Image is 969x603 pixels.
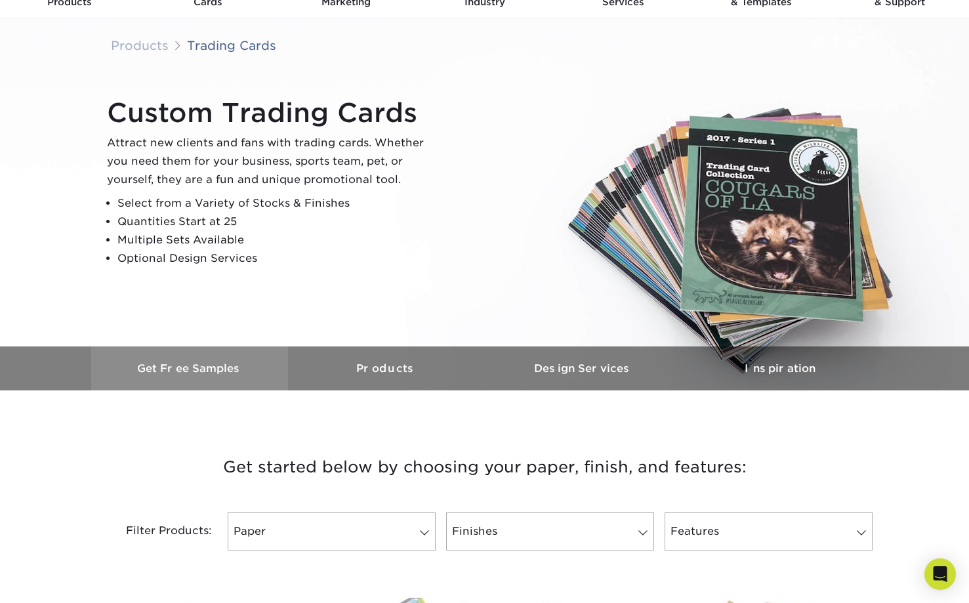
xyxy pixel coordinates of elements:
h1: Custom Trading Cards [107,97,435,129]
p: Attract new clients and fans with trading cards. Whether you need them for your business, sports ... [107,134,435,189]
h3: Design Services [485,362,682,375]
li: Quantities Start at 25 [117,213,435,231]
a: Inspiration [682,346,878,390]
h3: Products [288,362,485,375]
a: Products [111,38,169,52]
a: Trading Cards [187,38,276,52]
div: Filter Products: [91,512,222,551]
h3: Get Free Samples [91,362,288,375]
li: Multiple Sets Available [117,231,435,249]
li: Select from a Variety of Stocks & Finishes [117,194,435,213]
a: Features [665,512,873,551]
h3: Get started below by choosing your paper, finish, and features: [101,438,869,497]
a: Products [288,346,485,390]
a: Paper [228,512,436,551]
h3: Inspiration [682,362,878,375]
a: Design Services [485,346,682,390]
a: Finishes [446,512,654,551]
li: Optional Design Services [117,249,435,268]
div: Open Intercom Messenger [924,558,956,590]
a: Get Free Samples [91,346,288,390]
